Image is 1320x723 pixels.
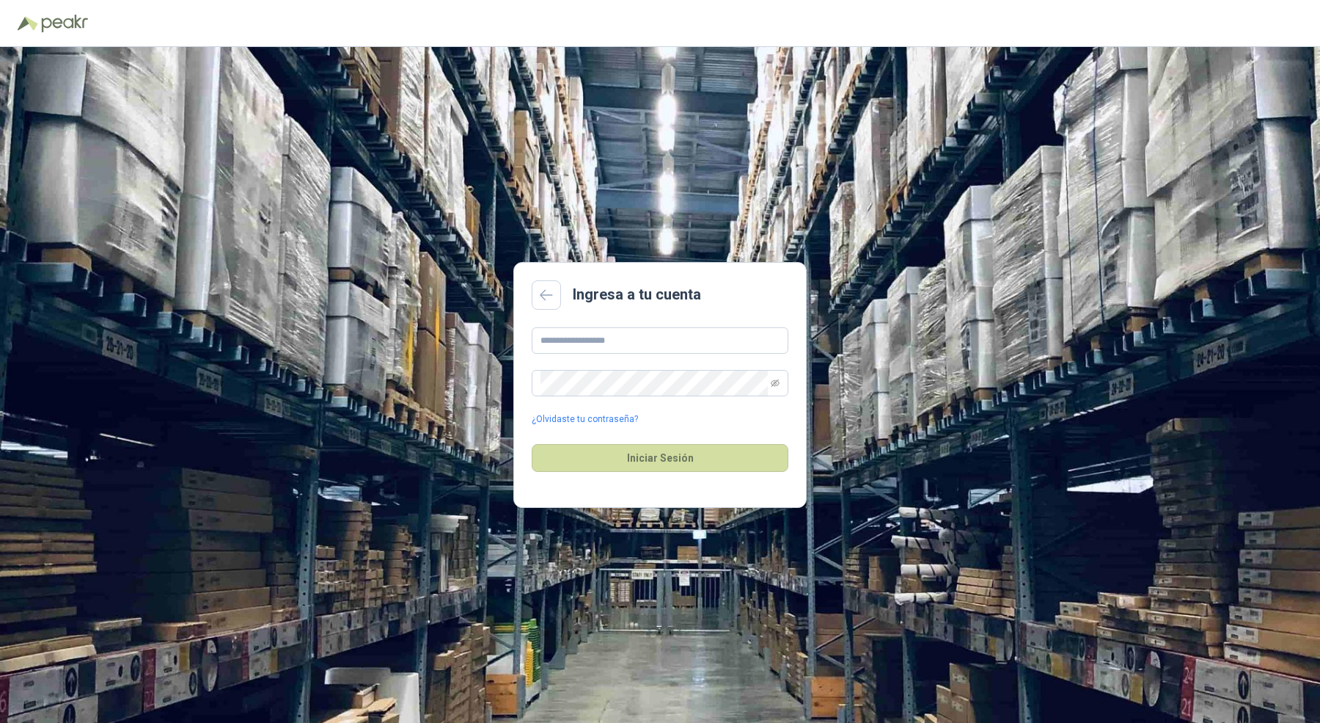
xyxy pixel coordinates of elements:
[18,16,38,31] img: Logo
[573,283,701,306] h2: Ingresa a tu cuenta
[532,413,638,426] a: ¿Olvidaste tu contraseña?
[41,15,88,32] img: Peakr
[532,444,788,472] button: Iniciar Sesión
[771,379,780,388] span: eye-invisible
